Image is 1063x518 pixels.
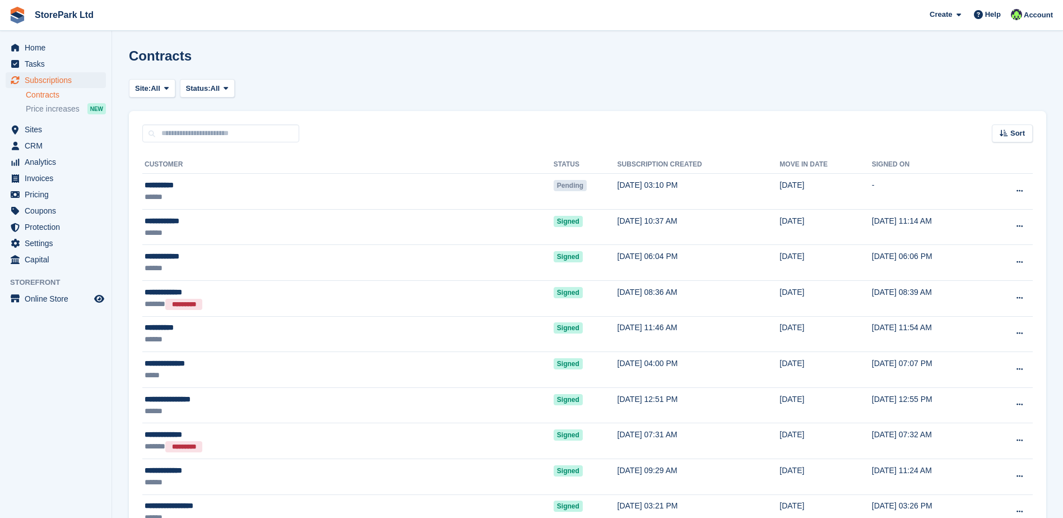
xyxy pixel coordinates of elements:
td: [DATE] [779,280,871,316]
span: Signed [554,358,583,369]
td: [DATE] 11:54 AM [872,316,988,352]
td: [DATE] 04:00 PM [618,352,780,388]
button: Status: All [180,79,235,98]
span: All [211,83,220,94]
td: [DATE] [779,459,871,494]
a: menu [6,187,106,202]
td: [DATE] 07:31 AM [618,423,780,459]
span: Capital [25,252,92,267]
span: Online Store [25,291,92,307]
td: [DATE] 07:07 PM [872,352,988,388]
span: Signed [554,322,583,334]
a: menu [6,291,106,307]
span: Site: [135,83,151,94]
td: [DATE] [779,316,871,352]
a: menu [6,154,106,170]
td: [DATE] 12:55 PM [872,387,988,423]
span: Pending [554,180,587,191]
span: Subscriptions [25,72,92,88]
a: menu [6,219,106,235]
span: Signed [554,216,583,227]
div: NEW [87,103,106,114]
td: [DATE] 08:36 AM [618,280,780,316]
th: Customer [142,156,554,174]
span: Settings [25,235,92,251]
span: Signed [554,287,583,298]
a: menu [6,40,106,55]
a: menu [6,122,106,137]
td: [DATE] [779,423,871,459]
span: Storefront [10,277,112,288]
td: [DATE] 10:37 AM [618,209,780,245]
a: menu [6,72,106,88]
td: [DATE] [779,352,871,388]
td: [DATE] 11:14 AM [872,209,988,245]
td: [DATE] 09:29 AM [618,459,780,494]
td: [DATE] [779,209,871,245]
td: [DATE] 12:51 PM [618,387,780,423]
span: Signed [554,429,583,441]
td: [DATE] 08:39 AM [872,280,988,316]
span: Sort [1010,128,1025,139]
span: Price increases [26,104,80,114]
button: Site: All [129,79,175,98]
img: Ryan Mulcahy [1011,9,1022,20]
a: StorePark Ltd [30,6,98,24]
span: Help [985,9,1001,20]
a: Price increases NEW [26,103,106,115]
span: Create [930,9,952,20]
th: Status [554,156,618,174]
th: Signed on [872,156,988,174]
a: menu [6,235,106,251]
span: Analytics [25,154,92,170]
span: Invoices [25,170,92,186]
td: - [872,174,988,210]
span: Account [1024,10,1053,21]
a: menu [6,170,106,186]
span: Signed [554,251,583,262]
td: [DATE] 07:32 AM [872,423,988,459]
a: menu [6,203,106,219]
a: menu [6,252,106,267]
td: [DATE] 03:10 PM [618,174,780,210]
td: [DATE] 11:46 AM [618,316,780,352]
span: Home [25,40,92,55]
td: [DATE] 06:06 PM [872,245,988,281]
td: [DATE] 06:04 PM [618,245,780,281]
span: Tasks [25,56,92,72]
span: Signed [554,394,583,405]
h1: Contracts [129,48,192,63]
img: stora-icon-8386f47178a22dfd0bd8f6a31ec36ba5ce8667c1dd55bd0f319d3a0aa187defe.svg [9,7,26,24]
span: Sites [25,122,92,137]
td: [DATE] 11:24 AM [872,459,988,494]
span: Signed [554,501,583,512]
th: Subscription created [618,156,780,174]
a: menu [6,138,106,154]
td: [DATE] [779,387,871,423]
td: [DATE] [779,245,871,281]
span: Protection [25,219,92,235]
a: menu [6,56,106,72]
span: Signed [554,465,583,477]
span: All [151,83,160,94]
td: [DATE] [779,174,871,210]
a: Contracts [26,90,106,100]
span: Coupons [25,203,92,219]
a: Preview store [92,292,106,306]
span: Pricing [25,187,92,202]
span: Status: [186,83,211,94]
span: CRM [25,138,92,154]
th: Move in date [779,156,871,174]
